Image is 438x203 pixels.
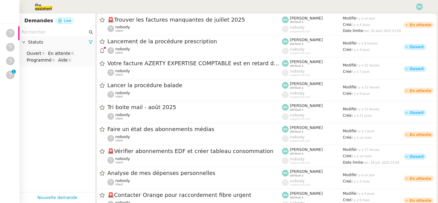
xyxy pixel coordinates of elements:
[28,39,89,46] span: Statuts
[282,16,343,24] app-user-label: attribué à
[356,64,380,67] span: il y a 15 heures
[290,86,303,90] span: attribué à
[57,57,72,63] nz-select-item: Aide
[107,16,114,23] span: 🚨
[48,51,70,56] div: En attente
[107,105,282,110] span: Tri boite mail - août 2025
[290,52,310,55] span: suppervisé par
[107,112,282,120] app-user-detailed-label: client
[107,134,282,142] app-user-detailed-label: client
[107,39,282,44] span: Lancement de la procédure prescription
[24,16,53,25] nz-page-header-title: Demandes
[282,16,289,23] img: svg
[107,47,282,55] app-user-detailed-label: client
[282,69,343,77] app-user-label: suppervisé par
[351,198,370,202] span: il y a 9 mois
[410,89,431,93] div: En attente
[343,69,351,74] span: Créé
[282,47,343,55] app-user-label: suppervisé par
[282,126,289,133] img: svg
[107,61,282,66] span: Votre facture AZERTY EXPERTISE COMPTABLE est en retard de 14 jours
[351,23,370,27] span: il y a 4 jours
[410,199,431,202] div: En attente
[351,92,370,95] span: il y a 9 jours
[290,147,323,152] span: [PERSON_NAME]
[282,170,289,176] img: svg
[356,108,380,111] span: il y a 15 heures
[282,91,343,99] app-user-label: suppervisé par
[290,108,303,112] span: attribué à
[290,30,310,33] span: suppervisé par
[282,60,289,67] img: svg
[343,160,363,165] span: Date limite
[22,29,88,36] input: Rechercher
[115,117,123,120] span: client
[107,17,282,23] span: Trouver les factures manquantes de juillet 2025
[290,113,304,117] span: nobody
[290,47,304,52] span: nobody
[351,70,370,73] span: il y a 7 jours
[351,114,372,117] span: il y a 21 jours
[64,19,71,23] span: Live
[107,83,282,88] span: Lancer la procédure balade
[343,85,356,89] span: Modifié
[115,95,123,98] span: client
[107,25,282,33] app-user-detailed-label: client
[115,29,123,33] span: client
[290,174,303,177] span: attribué à
[290,42,303,46] span: attribué à
[356,42,378,45] span: il y a 9 heures
[282,59,343,67] app-user-label: attribué à
[343,179,351,183] span: Créé
[282,179,343,187] app-user-label: suppervisé par
[343,129,356,133] span: Modifié
[115,178,130,183] span: nobody
[290,161,310,165] span: suppervisé par
[290,25,304,30] span: nobody
[282,135,343,143] app-user-label: suppervisé par
[410,45,424,49] div: Ouvert
[290,103,323,108] span: [PERSON_NAME]
[290,183,310,187] span: suppervisé par
[363,29,401,33] span: mer. 20 août 2025 23:59
[416,3,423,10] img: svg
[115,112,130,117] span: nobody
[343,41,356,45] span: Modifié
[290,135,304,139] span: nobody
[290,191,323,196] span: [PERSON_NAME]
[282,157,343,165] app-user-label: suppervisé par
[343,148,356,152] span: Modifié
[343,198,351,202] span: Créé
[37,194,78,201] a: Nouvelle demande
[107,69,282,77] app-user-detailed-label: client
[25,57,56,63] nz-select-item: Programmé
[290,95,310,99] span: suppervisé par
[282,113,343,121] app-user-label: suppervisé par
[343,63,356,67] span: Modifié
[290,169,323,174] span: [PERSON_NAME]
[343,154,351,158] span: Créé
[115,69,130,73] span: nobody
[343,173,356,177] span: Modifié
[356,86,380,89] span: il y a 21 heures
[290,16,323,20] span: [PERSON_NAME]
[351,155,372,158] span: il y a un mois
[107,178,282,186] app-user-detailed-label: client
[25,50,46,56] nz-select-item: Ouvert
[115,134,130,139] span: nobody
[115,73,123,77] span: client
[282,169,343,177] app-user-label: attribué à
[282,192,289,198] img: svg
[290,125,323,130] span: [PERSON_NAME]
[356,17,375,20] span: il y a un jour
[12,69,16,74] nz-badge-sup: 1
[410,155,424,158] div: Ouvert
[351,136,372,139] span: il y a un mois
[282,25,343,33] app-user-label: suppervisé par
[343,107,356,111] span: Modifié
[115,183,123,186] span: client
[290,81,323,86] span: [PERSON_NAME]
[282,103,343,111] app-user-label: attribué à
[290,69,304,73] span: nobody
[343,135,351,140] span: Créé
